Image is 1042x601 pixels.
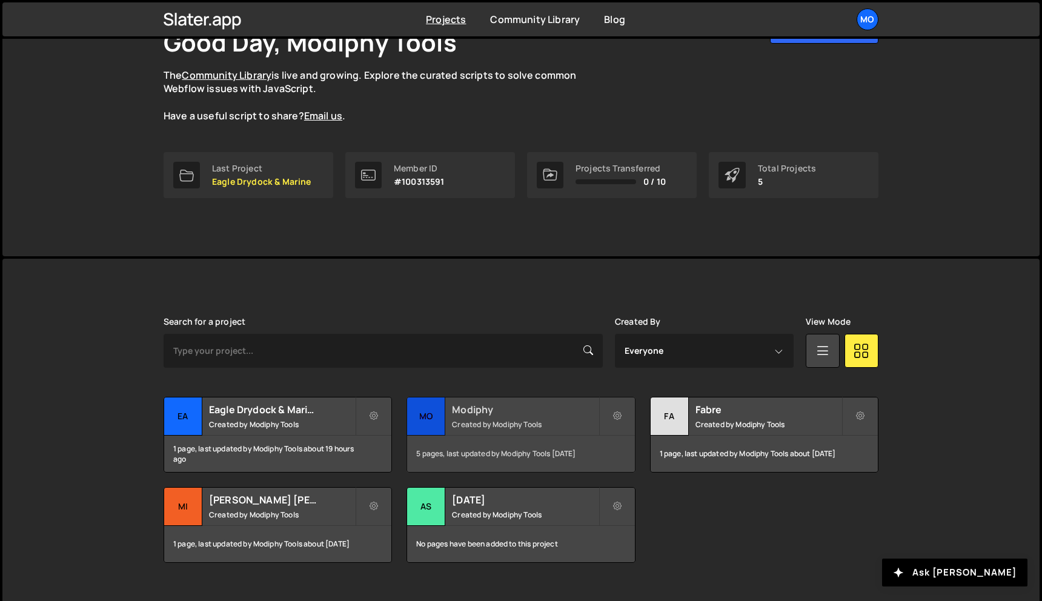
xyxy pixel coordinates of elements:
[452,419,598,430] small: Created by Modiphy Tools
[164,25,457,59] h1: Good Day, Modiphy Tools
[164,68,600,123] p: The is live and growing. Explore the curated scripts to solve common Webflow issues with JavaScri...
[304,109,342,122] a: Email us
[394,164,445,173] div: Member ID
[758,164,816,173] div: Total Projects
[212,164,311,173] div: Last Project
[164,487,392,563] a: Mi [PERSON_NAME] [PERSON_NAME] Created by Modiphy Tools 1 page, last updated by Modiphy Tools abo...
[695,419,841,430] small: Created by Modiphy Tools
[452,403,598,416] h2: Modiphy
[394,177,445,187] p: #100313591
[643,177,666,187] span: 0 / 10
[857,8,878,30] a: Mo
[212,177,311,187] p: Eagle Drydock & Marine
[209,419,355,430] small: Created by Modiphy Tools
[806,317,851,327] label: View Mode
[407,526,634,562] div: No pages have been added to this project
[209,510,355,520] small: Created by Modiphy Tools
[452,493,598,506] h2: [DATE]
[615,317,661,327] label: Created By
[164,334,603,368] input: Type your project...
[407,436,634,472] div: 5 pages, last updated by Modiphy Tools [DATE]
[407,397,445,436] div: Mo
[695,403,841,416] h2: Fabre
[164,488,202,526] div: Mi
[164,436,391,472] div: 1 page, last updated by Modiphy Tools about 19 hours ago
[407,397,635,473] a: Mo Modiphy Created by Modiphy Tools 5 pages, last updated by Modiphy Tools [DATE]
[651,397,689,436] div: Fa
[758,177,816,187] p: 5
[604,13,625,26] a: Blog
[164,317,245,327] label: Search for a project
[426,13,466,26] a: Projects
[650,397,878,473] a: Fa Fabre Created by Modiphy Tools 1 page, last updated by Modiphy Tools about [DATE]
[452,510,598,520] small: Created by Modiphy Tools
[576,164,666,173] div: Projects Transferred
[882,559,1027,586] button: Ask [PERSON_NAME]
[407,487,635,563] a: As [DATE] Created by Modiphy Tools No pages have been added to this project
[407,488,445,526] div: As
[164,397,202,436] div: Ea
[164,397,392,473] a: Ea Eagle Drydock & Marine Created by Modiphy Tools 1 page, last updated by Modiphy Tools about 19...
[182,68,271,82] a: Community Library
[490,13,580,26] a: Community Library
[651,436,878,472] div: 1 page, last updated by Modiphy Tools about [DATE]
[209,403,355,416] h2: Eagle Drydock & Marine
[164,152,333,198] a: Last Project Eagle Drydock & Marine
[164,526,391,562] div: 1 page, last updated by Modiphy Tools about [DATE]
[209,493,355,506] h2: [PERSON_NAME] [PERSON_NAME]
